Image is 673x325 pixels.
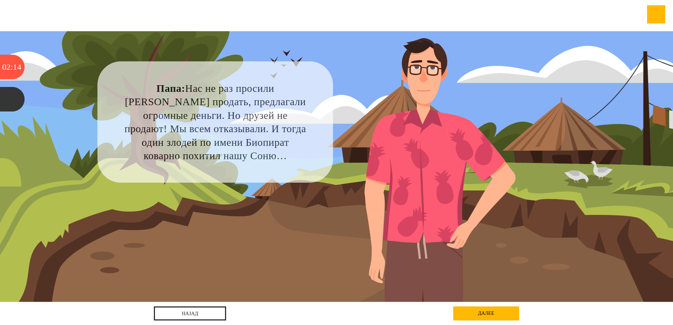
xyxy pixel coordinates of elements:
strong: Папа: [156,83,185,94]
div: Нажми на ГЛАЗ, чтобы скрыть текст и посмотреть картинку полностью [307,68,327,88]
div: Нас не раз просили [PERSON_NAME] продать, предлагали огромные деньги. Но друзей не продают! Мы вс... [124,82,306,162]
div: 14 [13,55,21,79]
a: назад [154,306,226,320]
div: далее [453,306,519,320]
div: 02 [2,55,11,79]
div: : [11,55,13,79]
